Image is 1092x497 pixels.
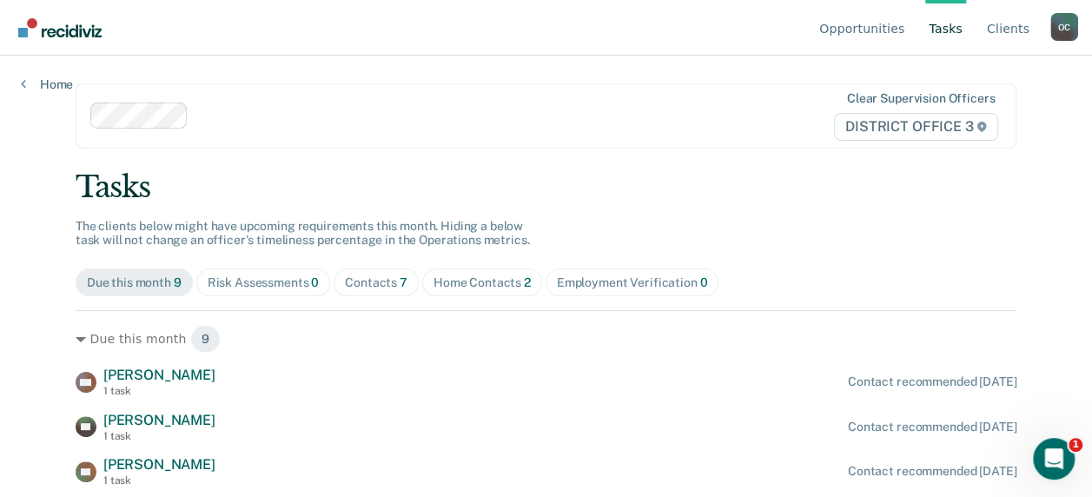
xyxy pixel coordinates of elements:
div: Contact recommended [DATE] [848,464,1016,479]
iframe: Intercom live chat [1033,438,1075,480]
div: Employment Verification [557,275,708,290]
div: 1 task [103,385,215,397]
div: 1 task [103,430,215,442]
span: The clients below might have upcoming requirements this month. Hiding a below task will not chang... [76,219,530,248]
span: DISTRICT OFFICE 3 [834,113,998,141]
span: 7 [400,275,407,289]
div: Tasks [76,169,1016,205]
div: 1 task [103,474,215,487]
span: 1 [1069,438,1082,452]
a: Home [21,76,73,92]
div: Home Contacts [433,275,531,290]
div: Risk Assessments [208,275,320,290]
img: Recidiviz [18,18,102,37]
div: Contacts [345,275,407,290]
span: 2 [524,275,531,289]
span: 9 [174,275,182,289]
div: O C [1050,13,1078,41]
span: [PERSON_NAME] [103,367,215,383]
div: Due this month 9 [76,325,1016,353]
div: Contact recommended [DATE] [848,374,1016,389]
span: 0 [311,275,319,289]
div: Contact recommended [DATE] [848,420,1016,434]
button: Profile dropdown button [1050,13,1078,41]
div: Clear supervision officers [847,91,995,106]
span: 9 [190,325,221,353]
div: Due this month [87,275,182,290]
span: [PERSON_NAME] [103,412,215,428]
span: 0 [699,275,707,289]
span: [PERSON_NAME] [103,456,215,473]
